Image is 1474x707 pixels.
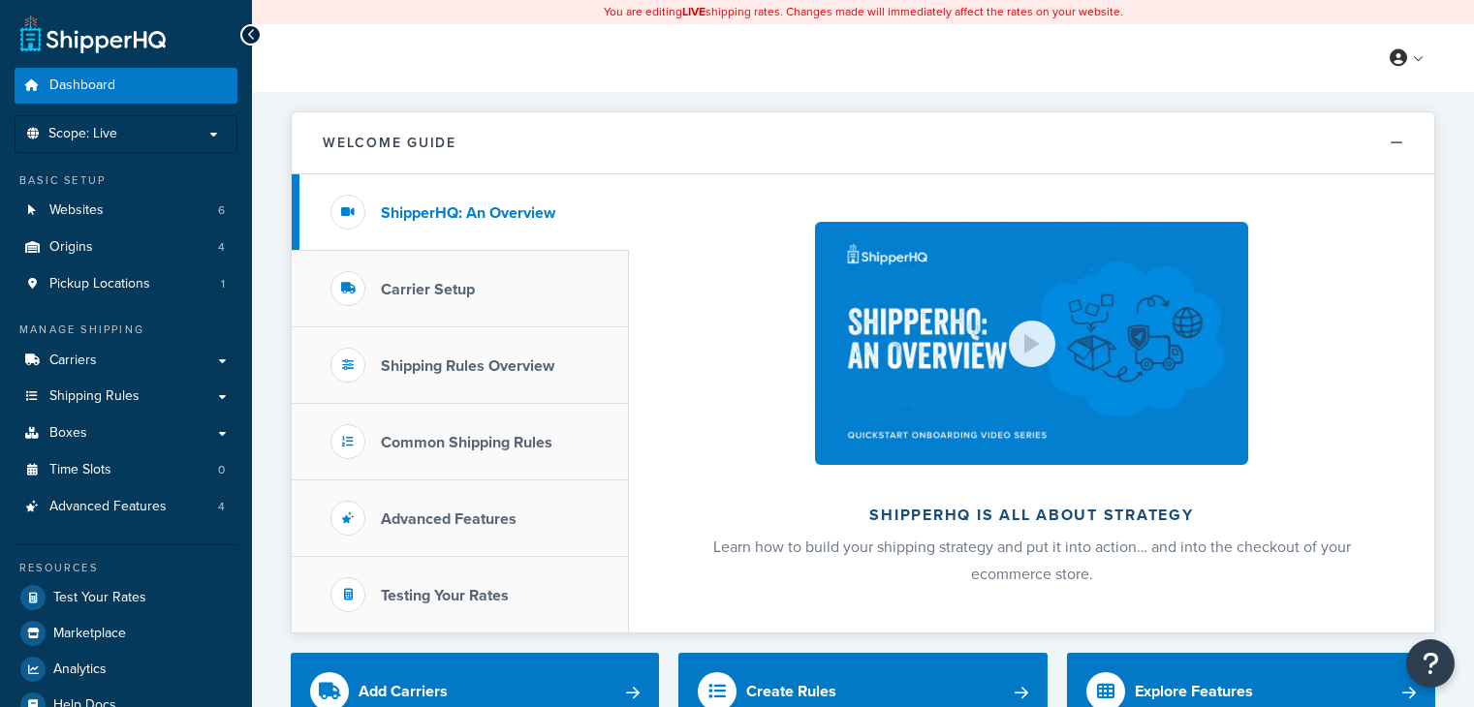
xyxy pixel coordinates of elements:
span: Carriers [49,353,97,369]
button: Open Resource Center [1406,639,1455,688]
span: Websites [49,202,104,219]
span: 1 [221,276,225,292]
span: Learn how to build your shipping strategy and put it into action… and into the checkout of your e... [713,536,1351,585]
span: Origins [49,239,93,256]
li: Websites [15,193,237,229]
span: Test Your Rates [53,590,146,606]
span: Advanced Features [49,499,167,515]
span: Marketplace [53,626,126,642]
li: Time Slots [15,452,237,488]
h3: Carrier Setup [381,281,475,298]
h3: Shipping Rules Overview [381,357,554,375]
a: Advanced Features4 [15,489,237,525]
span: Time Slots [49,462,111,478]
div: Basic Setup [15,172,237,189]
span: Scope: Live [48,126,117,142]
a: Shipping Rules [15,379,237,415]
div: Add Carriers [359,678,448,705]
span: Analytics [53,661,107,678]
a: Dashboard [15,68,237,104]
a: Websites6 [15,193,237,229]
h2: ShipperHQ is all about strategy [680,507,1383,524]
div: Create Rules [746,678,836,705]
span: 0 [218,462,225,478]
span: Shipping Rules [49,388,140,405]
a: Analytics [15,652,237,687]
h3: ShipperHQ: An Overview [381,204,555,222]
button: Welcome Guide [292,112,1434,174]
div: Explore Features [1135,678,1253,705]
div: Manage Shipping [15,322,237,338]
span: 6 [218,202,225,219]
span: Dashboard [49,77,115,94]
a: Test Your Rates [15,580,237,615]
a: Pickup Locations1 [15,266,237,302]
a: Boxes [15,415,237,451]
a: Time Slots0 [15,452,237,488]
h3: Testing Your Rates [381,587,509,604]
div: Resources [15,560,237,576]
b: LIVE [682,3,706,20]
h3: Advanced Features [381,510,517,528]
a: Origins4 [15,230,237,265]
span: 4 [218,239,225,256]
img: ShipperHQ is all about strategy [815,222,1247,465]
h3: Common Shipping Rules [381,434,552,451]
li: Pickup Locations [15,266,237,302]
span: Pickup Locations [49,276,150,292]
span: Boxes [49,425,87,442]
a: Marketplace [15,616,237,651]
a: Carriers [15,343,237,379]
h2: Welcome Guide [323,136,456,150]
span: 4 [218,499,225,515]
li: Origins [15,230,237,265]
li: Advanced Features [15,489,237,525]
